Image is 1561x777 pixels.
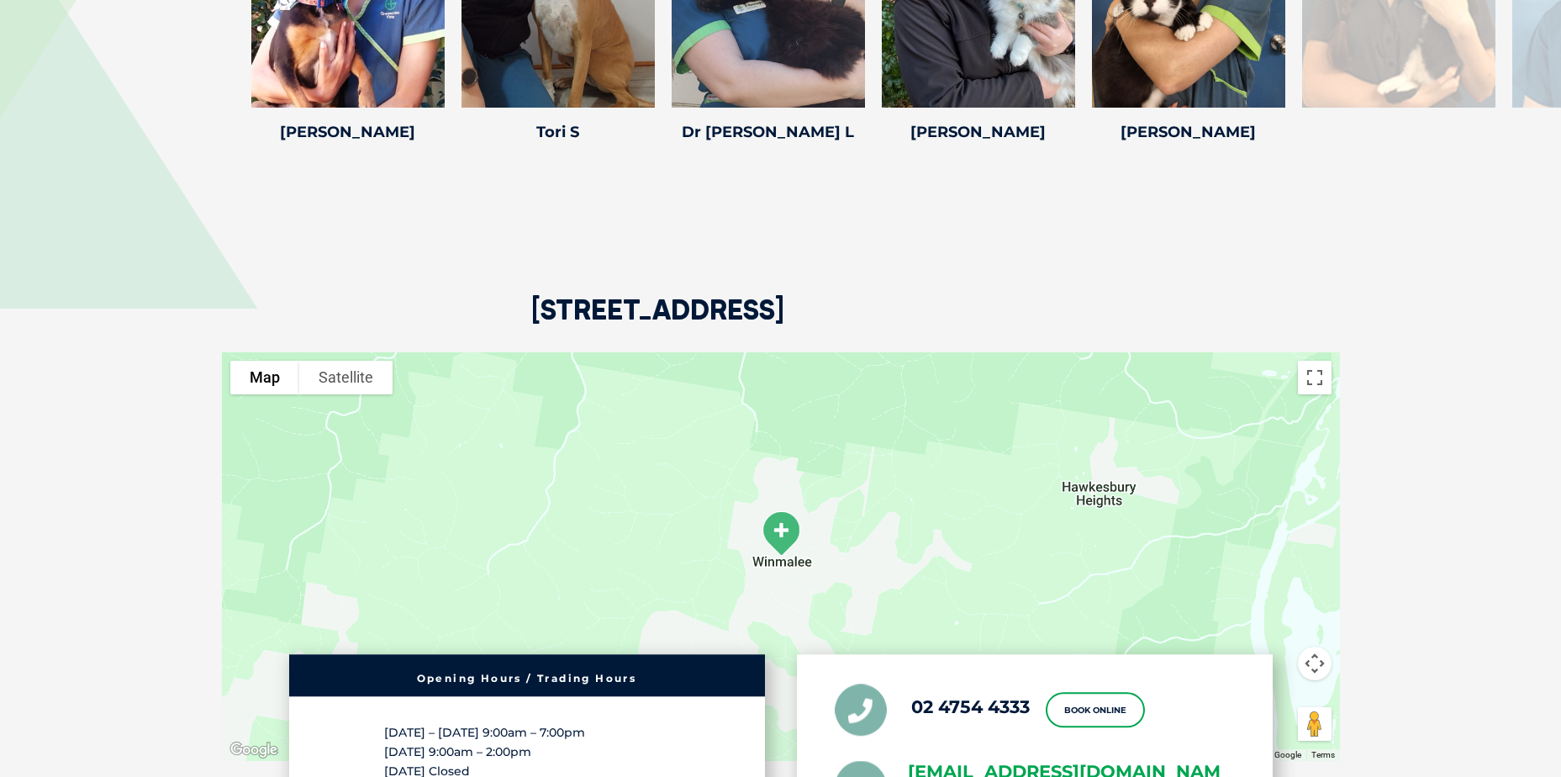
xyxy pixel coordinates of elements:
button: Toggle fullscreen view [1298,361,1332,394]
h6: Opening Hours / Trading Hours [298,674,757,684]
h4: Dr [PERSON_NAME] L [672,124,865,140]
h4: [PERSON_NAME] [882,124,1075,140]
a: 02 4754 4333 [911,696,1030,717]
h2: [STREET_ADDRESS] [531,296,784,352]
h4: [PERSON_NAME] [1092,124,1285,140]
h4: Tori S [461,124,655,140]
button: Show satellite imagery [299,361,393,394]
a: Book Online [1046,692,1145,727]
button: Show street map [230,361,299,394]
button: Map camera controls [1298,647,1332,680]
h4: [PERSON_NAME] [251,124,445,140]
